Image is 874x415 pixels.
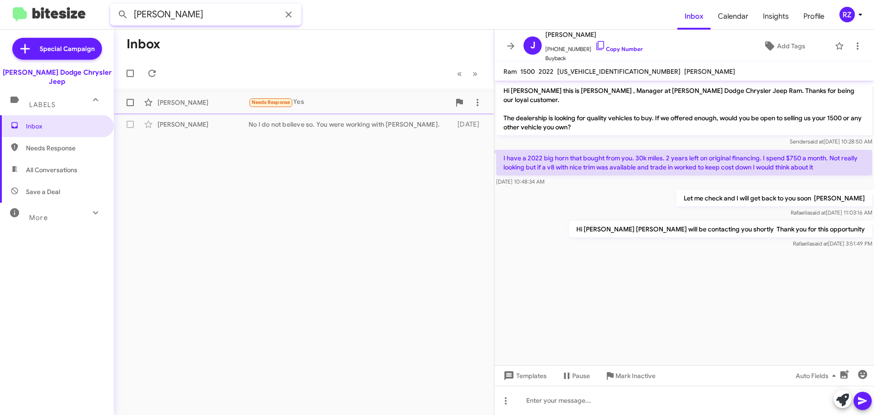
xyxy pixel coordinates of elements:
[249,120,453,129] div: No I do not believe so. You were working with [PERSON_NAME].
[457,68,462,79] span: «
[597,368,663,384] button: Mark Inactive
[832,7,864,22] button: RZ
[26,187,60,196] span: Save a Deal
[26,165,77,174] span: All Conversations
[545,40,643,54] span: [PHONE_NUMBER]
[812,240,828,247] span: said at
[473,68,478,79] span: »
[737,38,830,54] button: Add Tags
[110,4,301,26] input: Search
[796,3,832,30] a: Profile
[796,368,839,384] span: Auto Fields
[494,368,554,384] button: Templates
[158,98,249,107] div: [PERSON_NAME]
[26,122,103,131] span: Inbox
[676,190,872,206] p: Let me check and I will get back to you soon [PERSON_NAME]
[26,143,103,153] span: Needs Response
[502,368,547,384] span: Templates
[756,3,796,30] a: Insights
[810,209,826,216] span: said at
[572,368,590,384] span: Pause
[545,54,643,63] span: Buyback
[777,38,805,54] span: Add Tags
[496,150,872,175] p: I have a 2022 big horn that bought from you. 30k miles. 2 years left on original financing. I spe...
[793,240,872,247] span: Rafaella [DATE] 3:51:49 PM
[127,37,160,51] h1: Inbox
[452,64,467,83] button: Previous
[791,209,872,216] span: Rafaella [DATE] 11:03:16 AM
[711,3,756,30] a: Calendar
[530,38,535,53] span: J
[158,120,249,129] div: [PERSON_NAME]
[252,99,290,105] span: Needs Response
[839,7,855,22] div: RZ
[249,97,450,108] div: Yes
[569,221,872,237] p: Hi [PERSON_NAME] [PERSON_NAME] will be contacting you shortly Thank you for this opportunity
[29,101,56,109] span: Labels
[557,67,681,76] span: [US_VEHICLE_IDENTIFICATION_NUMBER]
[790,138,872,145] span: Sender [DATE] 10:28:50 AM
[539,67,554,76] span: 2022
[520,67,535,76] span: 1500
[788,368,847,384] button: Auto Fields
[545,29,643,40] span: [PERSON_NAME]
[453,120,487,129] div: [DATE]
[467,64,483,83] button: Next
[684,67,735,76] span: [PERSON_NAME]
[452,64,483,83] nav: Page navigation example
[496,178,544,185] span: [DATE] 10:48:34 AM
[554,368,597,384] button: Pause
[677,3,711,30] a: Inbox
[40,44,95,53] span: Special Campaign
[503,67,517,76] span: Ram
[29,214,48,222] span: More
[496,82,872,135] p: Hi [PERSON_NAME] this is [PERSON_NAME] , Manager at [PERSON_NAME] Dodge Chrysler Jeep Ram. Thanks...
[808,138,823,145] span: said at
[12,38,102,60] a: Special Campaign
[595,46,643,52] a: Copy Number
[615,368,655,384] span: Mark Inactive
